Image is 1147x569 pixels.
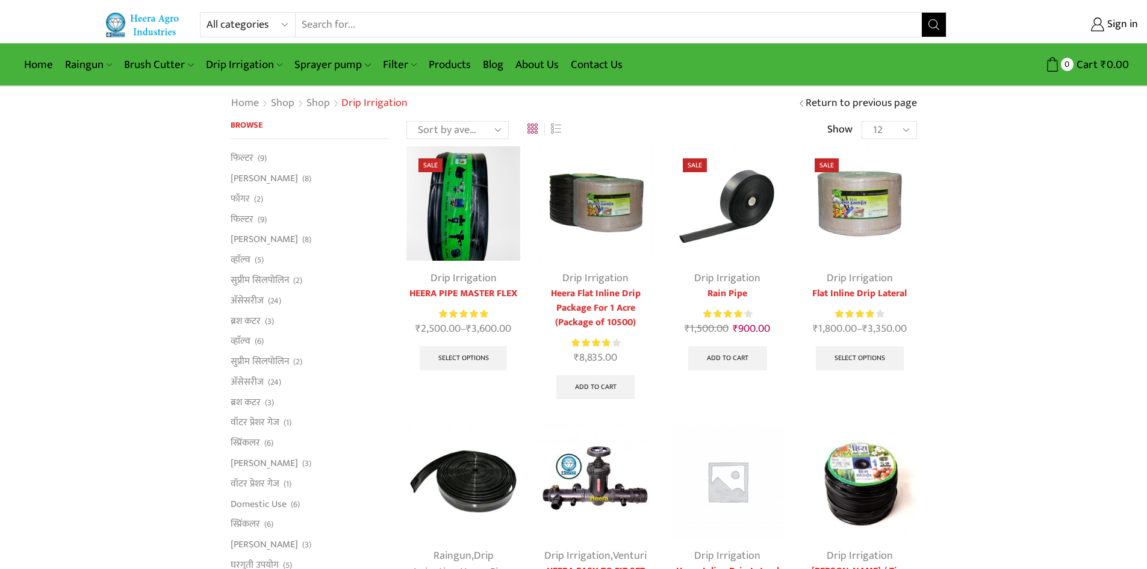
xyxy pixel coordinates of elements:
img: Flat Inline Drip Lateral [803,146,916,260]
a: Products [423,51,477,79]
span: (3) [265,316,274,328]
h1: Drip Irrigation [341,97,408,110]
div: Rated 4.21 out of 5 [571,337,620,349]
a: Sprayer pump [288,51,376,79]
span: (6) [255,335,264,347]
select: Shop order [406,121,509,139]
a: Drip Irrigation [694,269,760,287]
a: Flat Inline Drip Lateral [803,287,916,301]
a: फॉगर [231,188,250,209]
a: Shop [306,96,331,111]
a: वॉटर प्रेशर गेज [231,473,279,494]
span: (8) [302,173,311,185]
span: Rated out of 5 [835,308,874,320]
a: Drip Irrigation [562,269,629,287]
a: फिल्टर [231,209,253,229]
span: (8) [302,234,311,246]
a: सुप्रीम सिलपोलिन [231,270,289,290]
span: ₹ [466,320,471,338]
img: Heera Flex Pipe [406,424,520,538]
div: Rated 4.00 out of 5 [835,308,884,320]
span: (2) [254,193,263,205]
bdi: 3,600.00 [466,320,511,338]
span: ₹ [733,320,738,338]
span: Sale [418,158,443,172]
a: स्प्रिंकलर [231,514,260,535]
img: Placeholder [671,424,785,538]
span: (3) [302,539,311,551]
a: Return to previous page [806,96,917,111]
a: सुप्रीम सिलपोलिन [231,352,289,372]
span: Rated out of 5 [703,308,744,320]
img: Heera Gold Krushi Pipe Black [406,146,520,260]
div: Rated 5.00 out of 5 [439,308,488,320]
a: व्हाॅल्व [231,331,250,352]
span: (2) [293,275,302,287]
img: Heera Easy To Fit Set [538,424,652,538]
span: ₹ [1101,55,1107,74]
span: Sale [683,158,707,172]
span: (3) [265,397,274,409]
a: अ‍ॅसेसरीज [231,290,264,311]
a: 0 Cart ₹0.00 [959,54,1129,76]
a: ब्रश कटर [231,311,261,331]
span: (24) [268,295,281,307]
span: (1) [284,478,291,490]
a: Select options for “HEERA PIPE MASTER FLEX” [420,346,508,370]
a: Home [231,96,260,111]
span: – [406,321,520,337]
a: Shop [270,96,295,111]
span: Rated out of 5 [571,337,612,349]
span: (5) [255,254,264,266]
div: , [538,548,652,564]
span: ₹ [574,349,579,367]
span: (1) [284,417,291,429]
div: Rated 4.13 out of 5 [703,308,752,320]
a: वॉटर प्रेशर गेज [231,412,279,433]
a: Brush Cutter [118,51,199,79]
a: ब्रश कटर [231,392,261,412]
a: फिल्टर [231,151,253,168]
a: Add to cart: “Heera Flat Inline Drip Package For 1 Acre (Package of 10500)” [556,375,635,399]
span: Rated out of 5 [439,308,488,320]
a: Domestic Use [231,494,287,514]
bdi: 900.00 [733,320,770,338]
a: Raingun [434,547,471,565]
span: ₹ [862,320,868,338]
a: Drip Irrigation [544,547,611,565]
a: Drip Irrigation [827,547,893,565]
a: [PERSON_NAME] [231,169,298,189]
a: [PERSON_NAME] [231,453,298,474]
a: व्हाॅल्व [231,250,250,270]
a: Add to cart: “Rain Pipe” [688,346,767,370]
a: Sign in [965,14,1138,36]
a: अ‍ॅसेसरीज [231,372,264,392]
a: Drip Irrigation [694,547,760,565]
span: ₹ [685,320,690,338]
bdi: 3,350.00 [862,320,907,338]
img: Flat Inline [538,146,652,260]
a: [PERSON_NAME] [231,229,298,250]
a: Select options for “Flat Inline Drip Lateral” [816,346,904,370]
button: Search button [922,13,946,37]
span: (9) [258,152,267,164]
input: Search for... [296,13,922,37]
a: स्प्रिंकलर [231,433,260,453]
span: – [803,321,916,337]
a: Rain Pipe [671,287,785,301]
span: (6) [264,437,273,449]
span: ₹ [813,320,818,338]
bdi: 2,500.00 [415,320,461,338]
bdi: 0.00 [1101,55,1129,74]
bdi: 1,800.00 [813,320,857,338]
span: Show [827,122,853,138]
a: Filter [377,51,423,79]
span: (9) [258,214,267,226]
span: (2) [293,356,302,368]
span: Cart [1074,57,1098,73]
bdi: 1,500.00 [685,320,729,338]
a: Raingun [59,51,118,79]
nav: Breadcrumb [231,96,408,111]
span: Sale [815,158,839,172]
a: Blog [477,51,509,79]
